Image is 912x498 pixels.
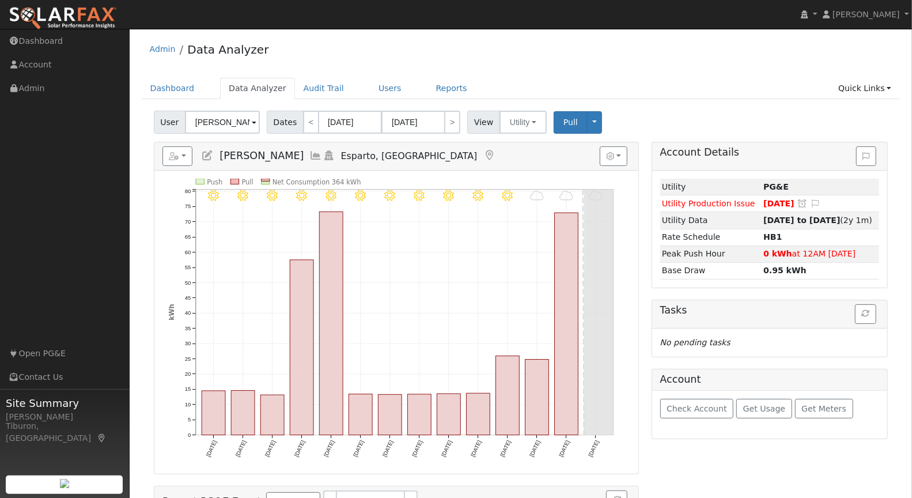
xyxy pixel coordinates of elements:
i: 9/13 - Clear [355,190,366,201]
text: 5 [188,417,191,423]
text: 35 [184,325,191,331]
button: Pull [554,111,588,134]
img: SolarFax [9,6,117,31]
text: [DATE] [234,440,247,458]
a: Users [370,78,410,99]
strong: 0 kWh [763,249,792,258]
text: 70 [184,218,191,225]
td: Utility Data [660,212,762,229]
a: Reports [427,78,476,99]
td: Utility [660,179,762,195]
a: < [303,111,319,134]
rect: onclick="" [467,394,490,436]
rect: onclick="" [260,395,284,436]
span: Check Account [667,404,727,413]
span: Get Meters [801,404,846,413]
span: User [154,111,186,134]
text: [DATE] [205,440,218,458]
i: 9/14 - Clear [384,190,395,201]
i: Edit Issue [810,199,820,207]
button: Refresh [855,304,876,324]
span: Esparto, [GEOGRAPHIC_DATA] [341,150,478,161]
a: Login As (last Never) [323,150,335,161]
span: Utility Production Issue [662,199,755,208]
rect: onclick="" [408,394,432,435]
i: No pending tasks [660,338,731,347]
rect: onclick="" [319,212,343,436]
strong: [DATE] to [DATE] [763,216,840,225]
i: 9/11 - Clear [296,190,307,201]
rect: onclick="" [496,356,520,435]
h5: Tasks [660,304,880,316]
text: 80 [184,188,191,194]
text: 10 [184,402,191,408]
text: [DATE] [411,440,424,458]
text: Pull [241,178,253,186]
input: Select a User [185,111,260,134]
i: 9/18 - Clear [502,190,513,201]
strong: 0.95 kWh [763,266,807,275]
strong: W [763,232,782,242]
span: [PERSON_NAME] [832,10,900,19]
a: Audit Trail [295,78,353,99]
rect: onclick="" [437,394,461,436]
text: [DATE] [293,440,306,458]
rect: onclick="" [525,360,549,435]
text: [DATE] [440,440,453,458]
text: [DATE] [352,440,365,458]
text: 55 [184,265,191,271]
text: 60 [184,249,191,255]
text: [DATE] [323,440,336,458]
text: 30 [184,341,191,347]
rect: onclick="" [349,394,372,435]
rect: onclick="" [202,391,225,436]
a: Map [97,433,107,443]
text: 45 [184,295,191,301]
text: [DATE] [499,440,512,458]
i: 9/08 - Clear [208,190,219,201]
span: Site Summary [6,395,123,411]
i: 9/15 - Clear [414,190,425,201]
text: [DATE] [558,440,571,458]
i: 9/17 - Clear [473,190,484,201]
a: Multi-Series Graph [310,150,323,161]
a: Data Analyzer [187,43,268,56]
i: 9/16 - Clear [444,190,455,201]
a: Quick Links [830,78,900,99]
td: Base Draw [660,262,762,279]
i: 9/09 - Clear [237,190,248,201]
text: 25 [184,356,191,362]
img: retrieve [60,479,69,488]
button: Get Meters [795,399,853,418]
text: kWh [167,304,175,321]
text: Push [207,178,222,186]
strong: ID: 17302413, authorized: 09/19/25 [763,182,789,191]
text: 40 [184,310,191,316]
text: [DATE] [381,440,395,458]
button: Utility [499,111,547,134]
button: Get Usage [736,399,792,418]
i: 9/12 - Clear [326,190,336,201]
text: [DATE] [587,440,600,458]
span: (2y 1m) [763,216,872,225]
a: > [444,111,460,134]
text: Net Consumption 364 kWh [273,178,361,186]
h5: Account [660,373,701,385]
text: 15 [184,386,191,393]
a: Data Analyzer [220,78,295,99]
a: Admin [150,44,176,54]
rect: onclick="" [231,391,255,435]
div: [PERSON_NAME] [6,411,123,423]
span: [DATE] [763,199,794,208]
span: View [467,111,500,134]
td: at 12AM [DATE] [762,246,880,262]
a: Dashboard [142,78,203,99]
span: Pull [563,118,578,127]
text: [DATE] [264,440,277,458]
a: Edit User (36727) [201,150,214,161]
a: Snooze this issue [797,199,808,208]
span: [PERSON_NAME] [220,150,304,161]
rect: onclick="" [555,213,578,435]
rect: onclick="" [290,260,313,435]
i: 9/10 - Clear [267,190,278,201]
